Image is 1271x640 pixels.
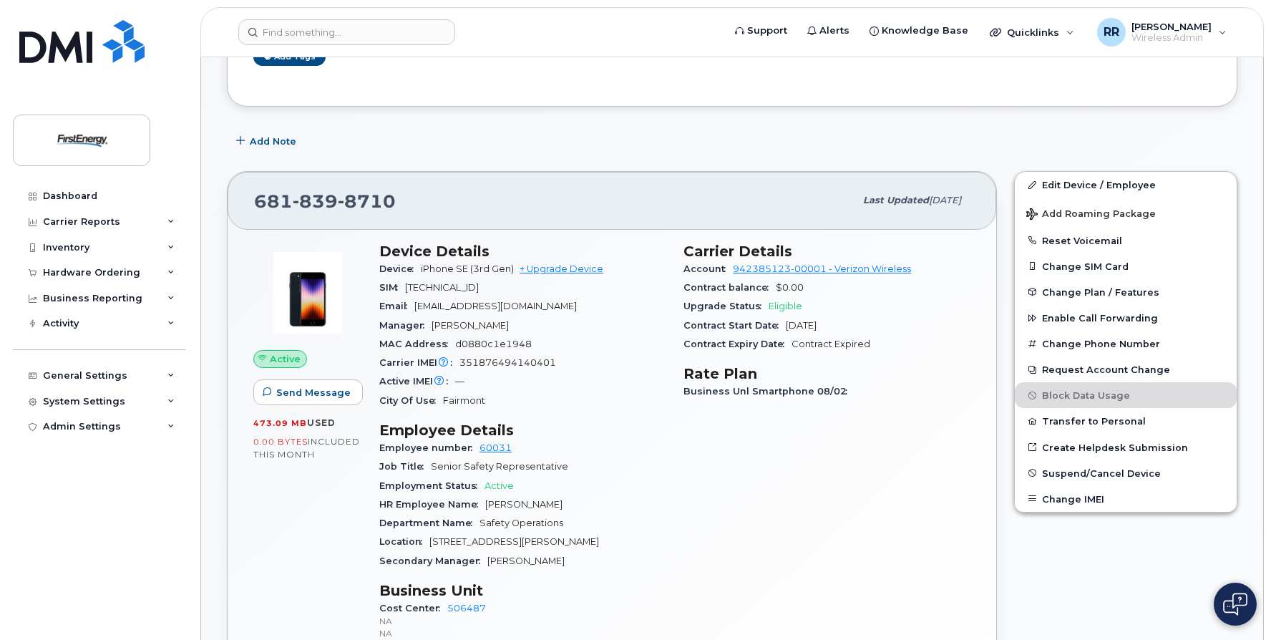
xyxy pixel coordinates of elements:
[683,320,786,331] span: Contract Start Date
[276,386,351,399] span: Send Message
[250,135,296,148] span: Add Note
[1015,460,1237,486] button: Suspend/Cancel Device
[929,195,961,205] span: [DATE]
[1007,26,1059,38] span: Quicklinks
[238,19,455,45] input: Find something...
[227,128,308,154] button: Add Note
[882,24,968,38] span: Knowledge Base
[1015,279,1237,305] button: Change Plan / Features
[431,461,568,472] span: Senior Safety Representative
[293,190,338,212] span: 839
[683,263,733,274] span: Account
[379,243,666,260] h3: Device Details
[725,16,797,45] a: Support
[1015,228,1237,253] button: Reset Voicemail
[379,603,447,614] span: Cost Center
[447,603,486,614] a: 506487
[379,536,429,547] span: Location
[379,499,485,510] span: HR Employee Name
[479,442,512,453] a: 60031
[379,422,666,439] h3: Employee Details
[1015,357,1237,382] button: Request Account Change
[307,417,336,428] span: used
[379,556,487,566] span: Secondary Manager
[443,395,485,406] span: Fairmont
[1015,382,1237,408] button: Block Data Usage
[683,301,769,311] span: Upgrade Status
[379,615,666,627] p: NA
[379,480,484,491] span: Employment Status
[1223,593,1247,616] img: Open chat
[792,339,870,349] span: Contract Expired
[379,282,405,293] span: SIM
[683,365,970,382] h3: Rate Plan
[1131,21,1212,32] span: [PERSON_NAME]
[1015,486,1237,512] button: Change IMEI
[484,480,514,491] span: Active
[459,357,556,368] span: 351876494140401
[253,437,308,447] span: 0.00 Bytes
[379,518,479,528] span: Department Name
[1015,305,1237,331] button: Enable Call Forwarding
[405,282,479,293] span: [TECHNICAL_ID]
[265,250,351,336] img: image20231002-3703462-1angbar.jpeg
[379,395,443,406] span: City Of Use
[819,24,849,38] span: Alerts
[786,320,817,331] span: [DATE]
[455,376,464,387] span: —
[1015,253,1237,279] button: Change SIM Card
[863,195,929,205] span: Last updated
[1015,435,1237,460] a: Create Helpdesk Submission
[379,627,666,639] p: NA
[379,263,421,274] span: Device
[379,339,455,349] span: MAC Address
[379,320,432,331] span: Manager
[421,263,514,274] span: iPhone SE (3rd Gen)
[683,339,792,349] span: Contract Expiry Date
[1026,208,1156,222] span: Add Roaming Package
[1042,467,1161,478] span: Suspend/Cancel Device
[379,357,459,368] span: Carrier IMEI
[1015,408,1237,434] button: Transfer to Personal
[1015,172,1237,198] a: Edit Device / Employee
[379,376,455,387] span: Active IMEI
[1015,198,1237,228] button: Add Roaming Package
[432,320,509,331] span: [PERSON_NAME]
[455,339,532,349] span: d0880c1e1948
[429,536,599,547] span: [STREET_ADDRESS][PERSON_NAME]
[253,379,363,405] button: Send Message
[253,436,360,460] span: included this month
[379,301,414,311] span: Email
[1104,24,1119,41] span: RR
[487,556,565,566] span: [PERSON_NAME]
[683,386,854,397] span: Business Unl Smartphone 08/02
[980,18,1084,47] div: Quicklinks
[683,243,970,260] h3: Carrier Details
[1131,32,1212,44] span: Wireless Admin
[733,263,911,274] a: 942385123-00001 - Verizon Wireless
[253,418,307,428] span: 473.09 MB
[1087,18,1237,47] div: Ryan Roman
[379,461,431,472] span: Job Title
[520,263,603,274] a: + Upgrade Device
[776,282,804,293] span: $0.00
[1042,286,1159,297] span: Change Plan / Features
[485,499,563,510] span: [PERSON_NAME]
[1042,313,1158,324] span: Enable Call Forwarding
[683,282,776,293] span: Contract balance
[747,24,787,38] span: Support
[797,16,859,45] a: Alerts
[1015,331,1237,357] button: Change Phone Number
[379,442,479,453] span: Employee number
[414,301,577,311] span: [EMAIL_ADDRESS][DOMAIN_NAME]
[859,16,978,45] a: Knowledge Base
[379,582,666,599] h3: Business Unit
[338,190,396,212] span: 8710
[769,301,802,311] span: Eligible
[479,518,563,528] span: Safety Operations
[254,190,396,212] span: 681
[270,352,301,366] span: Active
